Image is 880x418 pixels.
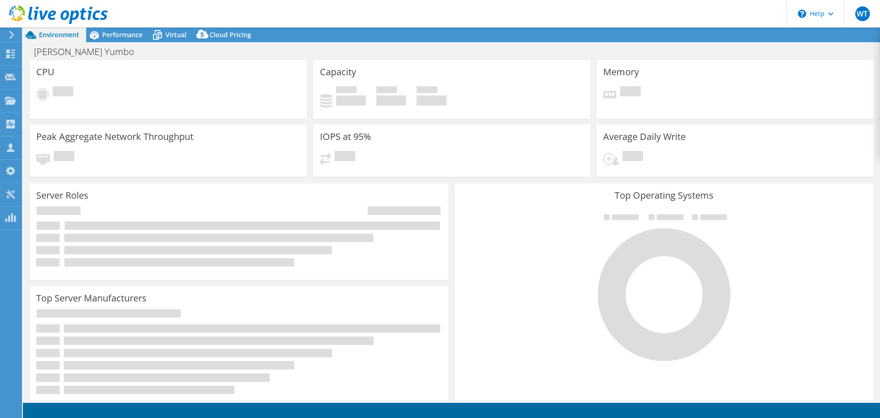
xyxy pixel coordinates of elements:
span: Pending [620,86,641,99]
span: Virtual [165,30,187,39]
span: Free [376,86,397,95]
h4: 0 GiB [336,95,366,106]
h3: CPU [36,67,55,77]
span: Pending [54,151,74,163]
h3: Server Roles [36,190,88,201]
h3: IOPS at 95% [320,132,371,142]
svg: \n [798,10,806,18]
span: Used [336,86,357,95]
h3: Average Daily Write [603,132,686,142]
span: WT [855,6,870,21]
span: Pending [335,151,355,163]
span: Pending [622,151,643,163]
h3: Memory [603,67,639,77]
h1: [PERSON_NAME] Yumbo [30,47,148,57]
h3: Top Operating Systems [462,190,867,201]
h4: 0 GiB [417,95,446,106]
h3: Capacity [320,67,356,77]
h3: Top Server Manufacturers [36,293,147,303]
span: Pending [53,86,73,99]
span: Environment [39,30,79,39]
span: Performance [102,30,143,39]
span: Total [417,86,437,95]
h4: 0 GiB [376,95,406,106]
span: Cloud Pricing [209,30,251,39]
h3: Peak Aggregate Network Throughput [36,132,193,142]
